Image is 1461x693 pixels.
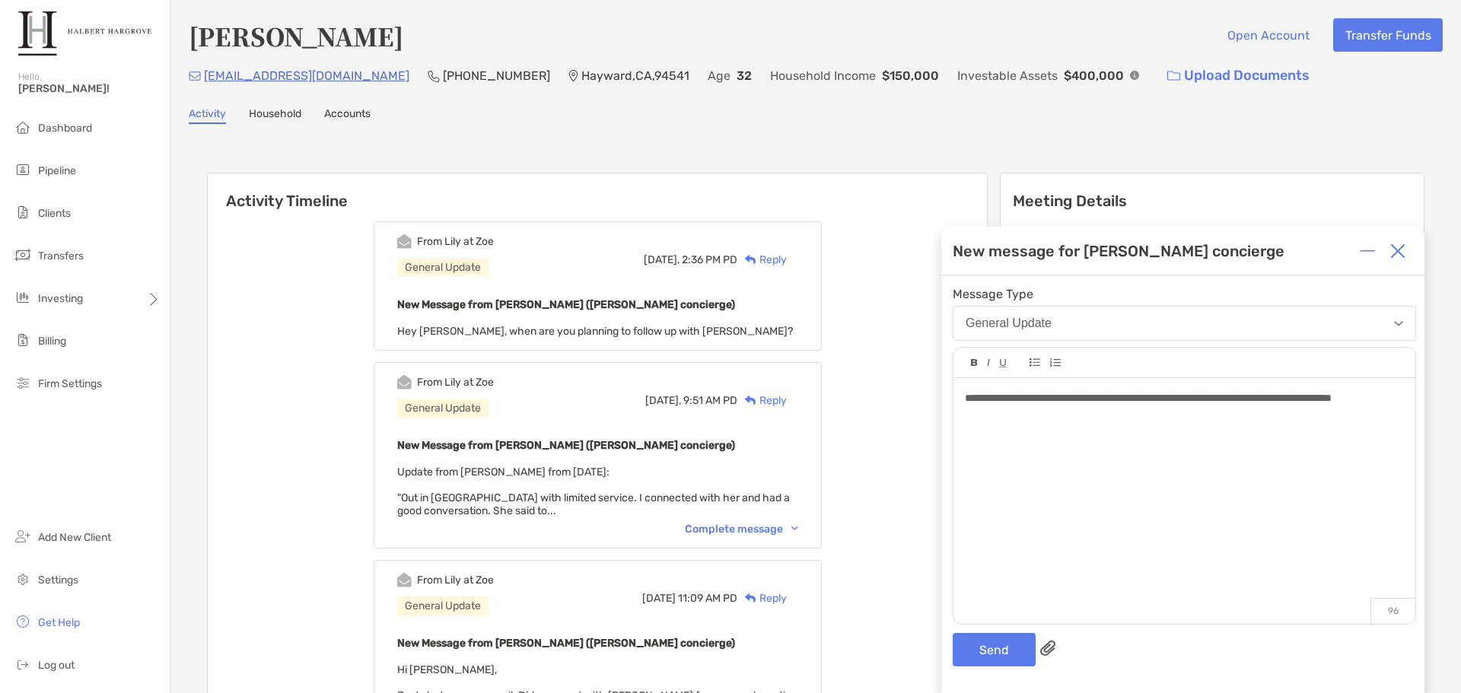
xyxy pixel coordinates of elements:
img: clients icon [14,203,32,221]
p: Meeting Details [1013,192,1412,211]
span: 2:36 PM PD [682,253,737,266]
span: [DATE], [645,394,681,407]
img: Zoe Logo [18,6,151,61]
button: Transfer Funds [1333,18,1443,52]
img: firm-settings icon [14,374,32,392]
img: Event icon [397,234,412,249]
img: Event icon [397,375,412,389]
span: [PERSON_NAME]! [18,82,161,95]
img: Editor control icon [971,359,978,367]
img: Expand or collapse [1360,243,1375,259]
b: New Message from [PERSON_NAME] ([PERSON_NAME] concierge) [397,298,735,311]
span: Hey [PERSON_NAME], when are you planning to follow up with [PERSON_NAME]? [397,325,793,338]
img: Close [1390,243,1405,259]
img: Event icon [397,573,412,587]
p: Age [708,66,730,85]
img: Chevron icon [791,526,798,531]
div: Reply [737,393,787,408]
div: General Update [966,316,1052,330]
div: Reply [737,252,787,268]
h4: [PERSON_NAME] [189,18,403,53]
span: 9:51 AM PD [683,394,737,407]
img: Reply icon [745,396,756,405]
span: Transfers [38,250,84,262]
div: From Lily at Zoe [417,574,494,587]
span: Message Type [953,287,1416,301]
div: New message for [PERSON_NAME] concierge [953,242,1284,260]
div: From Lily at Zoe [417,376,494,389]
img: Editor control icon [999,359,1007,367]
p: 96 [1370,598,1415,624]
img: Phone Icon [428,70,440,82]
img: get-help icon [14,612,32,631]
img: Reply icon [745,255,756,265]
button: Open Account [1215,18,1321,52]
p: $150,000 [882,66,939,85]
img: transfers icon [14,246,32,264]
div: General Update [397,399,489,418]
button: General Update [953,306,1416,341]
div: Complete message [685,523,798,536]
img: add_new_client icon [14,527,32,545]
a: Upload Documents [1157,59,1319,92]
span: [DATE] [642,592,676,605]
img: settings icon [14,570,32,588]
img: billing icon [14,331,32,349]
span: Get Help [38,616,80,629]
span: Pipeline [38,164,76,177]
p: [PHONE_NUMBER] [443,66,550,85]
a: Accounts [324,107,371,124]
img: Open dropdown arrow [1394,321,1403,326]
img: Editor control icon [1030,358,1040,367]
span: Log out [38,659,75,672]
img: Reply icon [745,593,756,603]
img: investing icon [14,288,32,307]
span: Update from [PERSON_NAME] from [DATE]: "Out in [GEOGRAPHIC_DATA] with limited service. I connecte... [397,466,790,517]
div: From Lily at Zoe [417,235,494,248]
img: logout icon [14,655,32,673]
img: dashboard icon [14,118,32,136]
h6: Activity Timeline [208,173,987,210]
img: Editor control icon [1049,358,1061,367]
p: $400,000 [1064,66,1124,85]
span: Dashboard [38,122,92,135]
span: 11:09 AM PD [678,592,737,605]
img: pipeline icon [14,161,32,179]
p: Investable Assets [957,66,1058,85]
div: Reply [737,590,787,606]
span: Investing [38,292,83,305]
p: 32 [737,66,752,85]
b: New Message from [PERSON_NAME] ([PERSON_NAME] concierge) [397,637,735,650]
img: Editor control icon [987,359,990,367]
img: button icon [1167,71,1180,81]
b: New Message from [PERSON_NAME] ([PERSON_NAME] concierge) [397,439,735,452]
a: Activity [189,107,226,124]
p: [EMAIL_ADDRESS][DOMAIN_NAME] [204,66,409,85]
img: Email Icon [189,72,201,81]
img: paperclip attachments [1040,641,1055,656]
img: Info Icon [1130,71,1139,80]
p: Household Income [770,66,876,85]
button: Send [953,633,1036,666]
span: Add New Client [38,531,111,544]
span: Billing [38,335,66,348]
span: Clients [38,207,71,220]
div: General Update [397,258,489,277]
img: Location Icon [568,70,578,82]
span: [DATE], [644,253,680,266]
p: Hayward , CA , 94541 [581,66,689,85]
span: Firm Settings [38,377,102,390]
span: Settings [38,574,78,587]
a: Household [249,107,301,124]
div: General Update [397,596,489,615]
